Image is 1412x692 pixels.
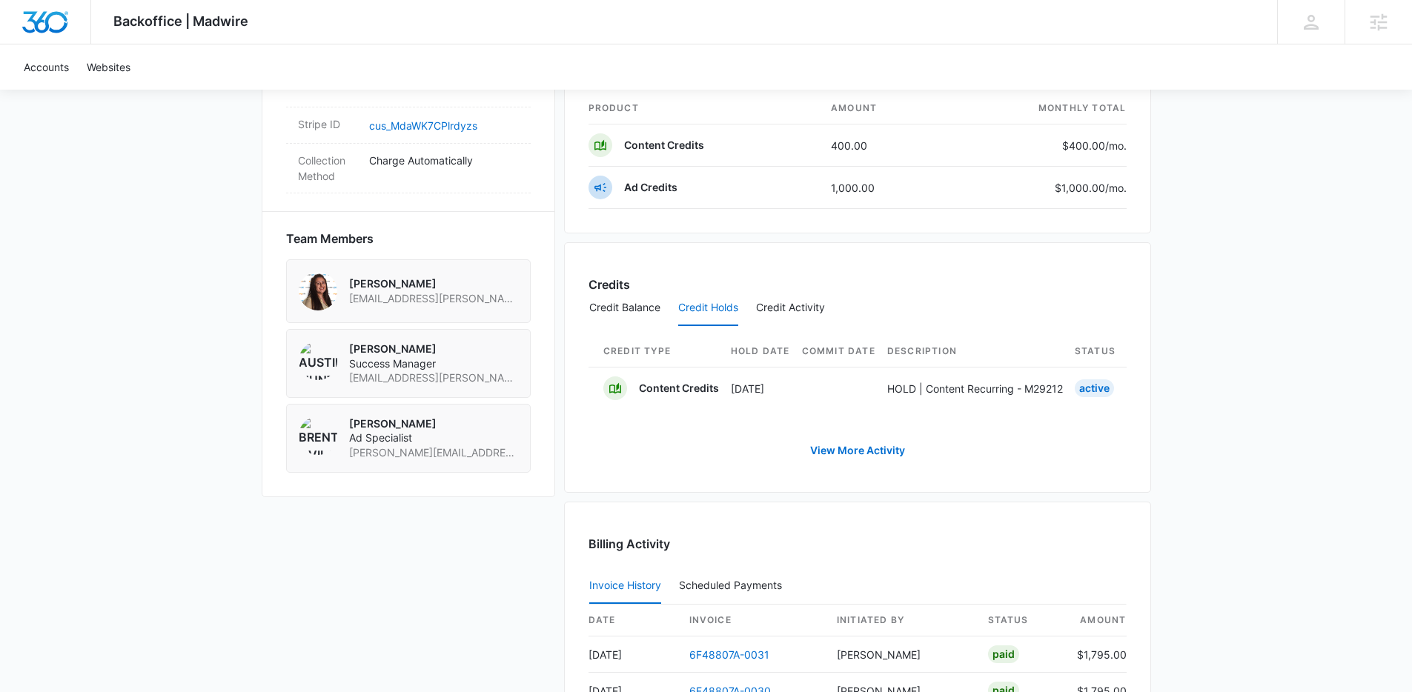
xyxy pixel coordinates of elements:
button: Credit Holds [678,290,738,326]
span: Success Manager [349,356,518,371]
span: /mo. [1105,139,1127,152]
td: 1,000.00 [819,167,946,209]
p: Content Credits [639,381,719,396]
dt: Stripe ID [298,116,357,132]
p: [PERSON_NAME] [349,416,518,431]
dt: Collection Method [298,153,357,184]
button: Invoice History [589,568,661,604]
p: Ad Credits [624,180,677,195]
td: $1,795.00 [1065,636,1127,673]
p: [PERSON_NAME] [349,342,518,356]
img: Audriana Talamantes [299,272,337,310]
h3: Billing Activity [589,535,1127,553]
p: [PERSON_NAME] [349,276,518,291]
a: Accounts [15,44,78,90]
a: cus_MdaWK7CPlrdyzs [369,119,477,132]
div: Paid [988,645,1019,663]
span: Status [1075,345,1116,358]
button: Credit Activity [756,290,825,326]
a: View More Activity [795,433,920,468]
span: Credit Type [603,345,719,358]
span: [EMAIL_ADDRESS][PERSON_NAME][DOMAIN_NAME] [349,291,518,306]
th: Initiated By [825,605,976,636]
p: $400.00 [1057,138,1127,153]
span: Backoffice | Madwire [113,13,248,29]
a: Websites [78,44,139,90]
p: Content Credits [624,138,704,153]
span: [EMAIL_ADDRESS][PERSON_NAME][DOMAIN_NAME] [349,370,518,385]
span: Ad Specialist [349,430,518,445]
p: HOLD | Content Recurring - M29212 [887,381,1063,396]
th: date [589,605,677,636]
td: [PERSON_NAME] [825,636,976,673]
p: Charge Automatically [369,153,519,168]
h3: Credits [589,276,630,293]
p: $1,000.00 [1055,180,1127,196]
th: invoice [677,605,825,636]
th: monthly total [946,93,1127,124]
th: product [589,93,820,124]
div: Collection MethodCharge Automatically [286,144,531,193]
span: /mo. [1105,182,1127,194]
span: Commit Date [802,345,875,358]
span: Description [887,345,1063,358]
img: Austin Hunt [299,342,337,380]
th: status [976,605,1065,636]
th: amount [1065,605,1127,636]
span: Hold Date [731,345,790,358]
a: 6F48807A-0031 [689,648,769,661]
img: Brent Avila [299,416,337,455]
div: Stripe IDcus_MdaWK7CPlrdyzs [286,107,531,144]
p: [DATE] [731,381,790,396]
td: [DATE] [589,636,677,673]
div: Scheduled Payments [679,580,788,590]
th: amount [819,93,946,124]
span: [PERSON_NAME][EMAIL_ADDRESS][PERSON_NAME][DOMAIN_NAME] [349,445,518,460]
div: Active [1075,379,1114,397]
span: Team Members [286,230,374,247]
button: Credit Balance [589,290,660,326]
td: 400.00 [819,124,946,167]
